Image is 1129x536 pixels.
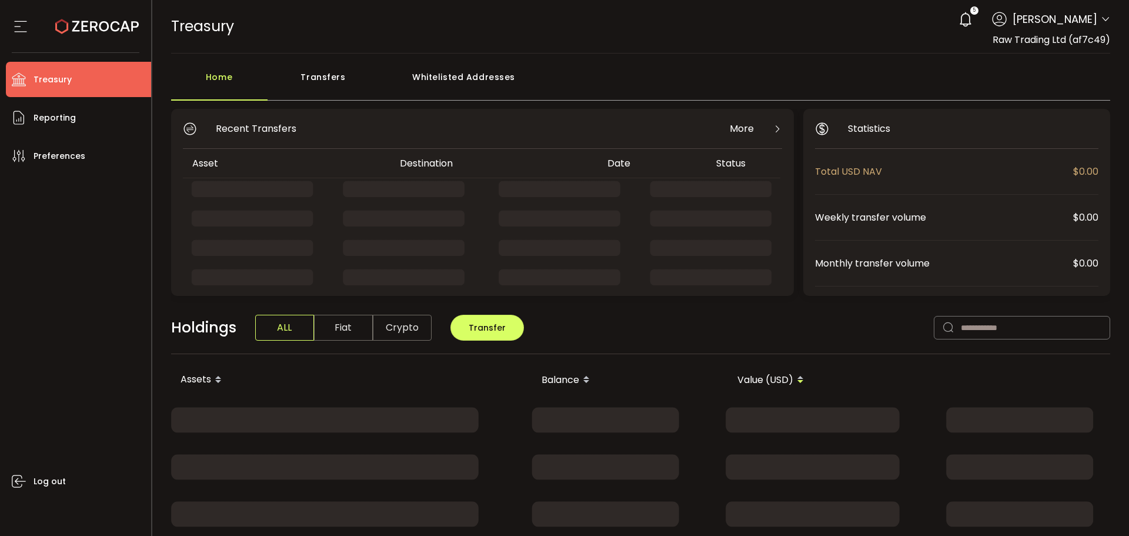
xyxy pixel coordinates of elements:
span: Statistics [848,121,890,136]
span: Log out [34,473,66,490]
span: $0.00 [1073,210,1098,225]
span: Fiat [314,315,373,341]
iframe: Chat Widget [1070,480,1129,536]
span: Recent Transfers [216,121,296,136]
div: Value (USD) [599,370,813,390]
span: $0.00 [1073,256,1098,271]
div: Home [171,65,268,101]
span: Holdings [171,317,236,339]
span: Transfer [469,322,506,334]
span: Reporting [34,109,76,126]
span: [PERSON_NAME] [1013,11,1097,27]
button: Transfer [450,315,524,341]
span: Treasury [171,16,234,36]
span: Weekly transfer volume [815,210,1073,225]
div: Balance [385,370,599,390]
div: Transfers [268,65,379,101]
div: Asset [183,157,390,170]
span: Crypto [373,315,432,341]
span: Monthly transfer volume [815,256,1073,271]
div: Assets [171,370,385,390]
span: More [730,121,754,136]
span: Preferences [34,148,85,165]
span: Raw Trading Ltd (af7c49) [993,33,1110,46]
div: Date [598,157,707,170]
span: 5 [973,6,976,15]
div: Destination [390,157,598,170]
span: Total USD NAV [815,164,1073,179]
div: Whitelisted Addresses [379,65,549,101]
span: $0.00 [1073,164,1098,179]
div: Status [707,157,780,170]
span: ALL [255,315,314,341]
span: Treasury [34,71,72,88]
